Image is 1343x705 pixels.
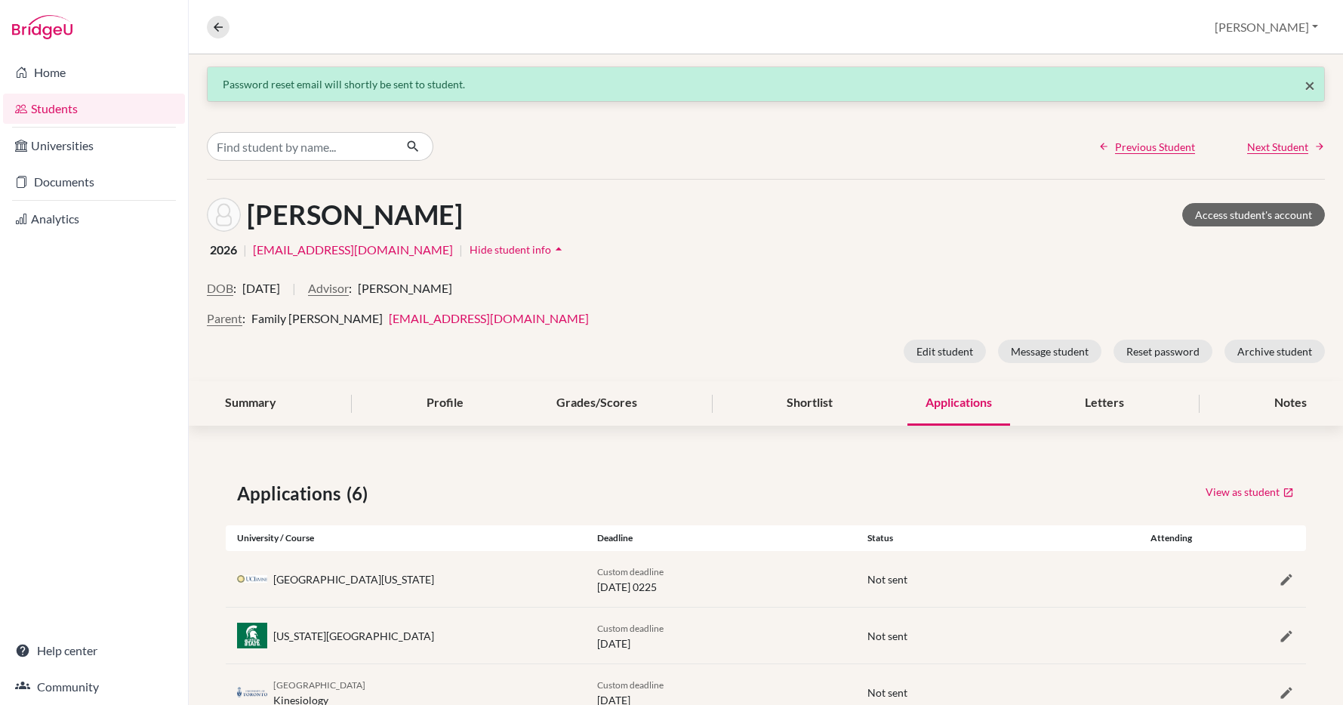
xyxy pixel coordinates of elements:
div: Status [856,531,1126,545]
div: Attending [1126,531,1216,545]
a: Analytics [3,204,185,234]
a: Help center [3,636,185,666]
span: 2026 [210,241,237,259]
button: Reset password [1114,340,1212,363]
button: [PERSON_NAME] [1208,13,1325,42]
span: | [459,241,463,259]
span: | [243,241,247,259]
span: Previous Student [1115,139,1195,155]
div: Letters [1067,381,1142,426]
span: Custom deadline [597,566,664,577]
span: : [349,279,352,297]
button: Archive student [1224,340,1325,363]
span: × [1304,74,1315,96]
a: Previous Student [1098,139,1195,155]
img: Bridge-U [12,15,72,39]
span: : [233,279,236,297]
div: [US_STATE][GEOGRAPHIC_DATA] [273,628,434,644]
span: Custom deadline [597,623,664,634]
a: Universities [3,131,185,161]
span: Not sent [867,573,907,586]
div: [DATE] 0225 [586,563,856,595]
span: [GEOGRAPHIC_DATA] [273,679,365,691]
div: [GEOGRAPHIC_DATA][US_STATE] [273,571,434,587]
div: Grades/Scores [538,381,655,426]
div: Profile [408,381,482,426]
img: us_msu_ktofmbki.jpeg [237,623,267,648]
img: Solana Rao's avatar [207,198,241,232]
a: [EMAIL_ADDRESS][DOMAIN_NAME] [389,311,589,325]
a: Students [3,94,185,124]
div: Applications [907,381,1010,426]
img: us_uci_wzwmm0yp.jpeg [237,575,267,583]
span: Not sent [867,630,907,642]
i: arrow_drop_up [551,242,566,257]
span: : [242,309,245,328]
button: DOB [207,279,233,297]
div: Summary [207,381,294,426]
img: ca_tor_9z1g8r0r.png [237,687,267,698]
button: Hide student infoarrow_drop_up [469,238,567,261]
a: Documents [3,167,185,197]
a: Community [3,672,185,702]
h1: [PERSON_NAME] [247,199,463,231]
a: [EMAIL_ADDRESS][DOMAIN_NAME] [253,241,453,259]
a: Next Student [1247,139,1325,155]
div: Deadline [586,531,856,545]
button: Advisor [308,279,349,297]
a: View as student [1205,480,1295,503]
a: Access student's account [1182,203,1325,226]
button: Parent [207,309,242,328]
button: Message student [998,340,1101,363]
span: Family [PERSON_NAME] [251,311,383,325]
span: Custom deadline [597,679,664,691]
span: [PERSON_NAME] [358,279,452,297]
button: Close [1304,76,1315,94]
span: Applications [237,480,347,507]
span: Not sent [867,686,907,699]
span: (6) [347,480,374,507]
input: Find student by name... [207,132,394,161]
span: Hide student info [470,243,551,256]
div: Notes [1256,381,1325,426]
a: Home [3,57,185,88]
span: | [292,279,296,309]
div: Password reset email will shortly be sent to student. [223,76,1309,92]
span: [DATE] [242,279,280,297]
div: University / Course [226,531,586,545]
div: [DATE] [586,620,856,651]
div: Shortlist [769,381,851,426]
span: Next Student [1247,139,1308,155]
button: Edit student [904,340,986,363]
